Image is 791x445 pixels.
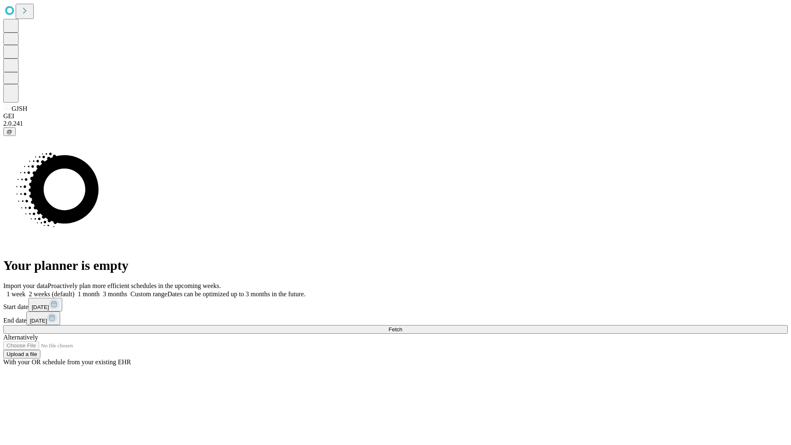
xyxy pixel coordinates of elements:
span: Fetch [388,326,402,333]
span: Import your data [3,282,48,289]
button: [DATE] [26,311,60,325]
span: 2 weeks (default) [29,290,75,297]
span: Custom range [131,290,167,297]
div: 2.0.241 [3,120,788,127]
span: 1 month [78,290,100,297]
span: GJSH [12,105,27,112]
span: Proactively plan more efficient schedules in the upcoming weeks. [48,282,221,289]
span: @ [7,129,12,135]
span: 1 week [7,290,26,297]
div: GEI [3,112,788,120]
button: Fetch [3,325,788,334]
span: Dates can be optimized up to 3 months in the future. [167,290,305,297]
span: Alternatively [3,334,38,341]
h1: Your planner is empty [3,258,788,273]
span: [DATE] [32,304,49,310]
button: @ [3,127,16,136]
span: [DATE] [30,318,47,324]
span: 3 months [103,290,127,297]
span: With your OR schedule from your existing EHR [3,358,131,365]
div: Start date [3,298,788,311]
button: [DATE] [28,298,62,311]
button: Upload a file [3,350,40,358]
div: End date [3,311,788,325]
